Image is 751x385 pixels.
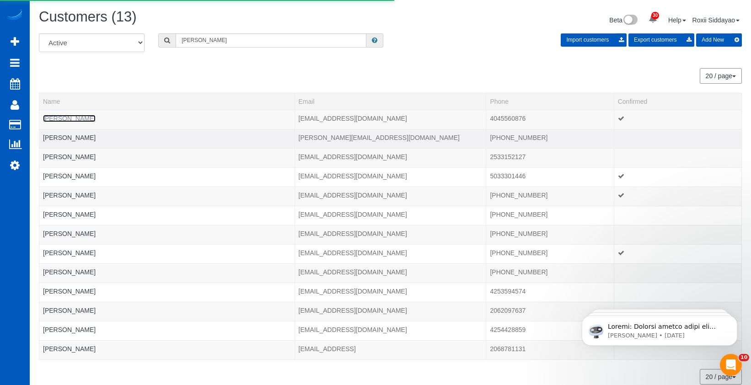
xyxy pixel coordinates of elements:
[614,283,741,302] td: Confirmed
[700,68,742,84] nav: Pagination navigation
[295,263,486,283] td: Email
[43,296,291,298] div: Tags
[622,15,638,27] img: New interface
[295,110,486,129] td: Email
[486,263,614,283] td: Phone
[295,225,486,244] td: Email
[43,345,96,353] a: [PERSON_NAME]
[614,187,741,206] td: Confirmed
[39,263,295,283] td: Name
[39,225,295,244] td: Name
[486,244,614,263] td: Phone
[43,277,291,279] div: Tags
[43,307,96,314] a: [PERSON_NAME]
[39,167,295,187] td: Name
[43,123,291,125] div: Tags
[43,288,96,295] a: [PERSON_NAME]
[43,200,291,202] div: Tags
[696,33,742,47] button: Add New
[295,302,486,321] td: Email
[295,129,486,148] td: Email
[43,219,291,221] div: Tags
[5,9,24,22] img: Automaid Logo
[609,16,638,24] a: Beta
[486,340,614,359] td: Phone
[700,68,742,84] button: 20 / page
[486,283,614,302] td: Phone
[486,225,614,244] td: Phone
[486,321,614,340] td: Phone
[486,167,614,187] td: Phone
[295,148,486,167] td: Email
[43,268,96,276] a: [PERSON_NAME]
[295,206,486,225] td: Email
[43,192,96,199] a: [PERSON_NAME]
[720,354,742,376] iframe: Intercom live chat
[43,211,96,218] a: [PERSON_NAME]
[43,326,96,333] a: [PERSON_NAME]
[692,16,740,24] a: Roxii Siddayao
[486,148,614,167] td: Phone
[43,230,96,237] a: [PERSON_NAME]
[739,354,749,361] span: 10
[43,153,96,160] a: [PERSON_NAME]
[43,249,96,257] a: [PERSON_NAME]
[43,315,291,317] div: Tags
[43,134,96,141] a: [PERSON_NAME]
[43,172,96,180] a: [PERSON_NAME]
[39,9,137,25] span: Customers (13)
[668,16,686,24] a: Help
[644,9,662,29] a: 30
[39,187,295,206] td: Name
[39,244,295,263] td: Name
[486,302,614,321] td: Phone
[614,129,741,148] td: Confirmed
[295,93,486,110] th: Email
[614,148,741,167] td: Confirmed
[614,244,741,263] td: Confirmed
[39,283,295,302] td: Name
[295,321,486,340] td: Email
[39,302,295,321] td: Name
[295,283,486,302] td: Email
[43,238,291,241] div: Tags
[39,340,295,359] td: Name
[39,129,295,148] td: Name
[295,244,486,263] td: Email
[43,142,291,144] div: Tags
[295,340,486,359] td: Email
[614,110,741,129] td: Confirmed
[614,206,741,225] td: Confirmed
[568,296,751,360] iframe: Intercom notifications message
[295,167,486,187] td: Email
[700,369,742,385] button: 20 / page
[43,181,291,183] div: Tags
[39,148,295,167] td: Name
[700,369,742,385] nav: Pagination navigation
[43,161,291,164] div: Tags
[614,167,741,187] td: Confirmed
[651,12,659,19] span: 30
[43,334,291,337] div: Tags
[561,33,627,47] button: Import customers
[39,93,295,110] th: Name
[486,110,614,129] td: Phone
[176,33,366,48] input: Search customers ...
[39,206,295,225] td: Name
[614,93,741,110] th: Confirmed
[295,187,486,206] td: Email
[43,115,96,122] a: [PERSON_NAME]
[614,225,741,244] td: Confirmed
[39,110,295,129] td: Name
[486,206,614,225] td: Phone
[486,187,614,206] td: Phone
[628,33,694,47] button: Export customers
[39,321,295,340] td: Name
[43,257,291,260] div: Tags
[486,93,614,110] th: Phone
